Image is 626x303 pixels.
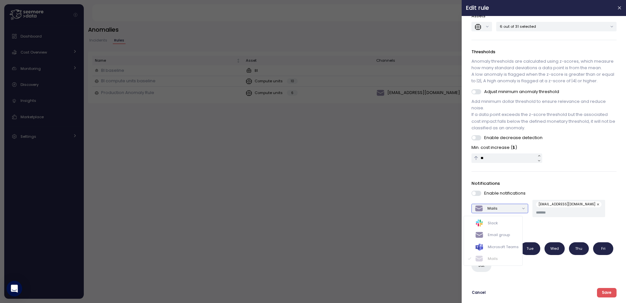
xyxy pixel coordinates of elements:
[471,232,617,239] p: Send on
[471,204,528,213] button: Mails
[484,190,526,197] p: Enable notifications
[466,5,611,11] h2: Edit rule
[471,144,543,151] p: Min. cost increase ($)
[488,244,519,249] div: Microsoft Teams
[539,201,595,207] span: [EMAIL_ADDRESS][DOMAIN_NAME]
[488,232,510,237] div: Email group
[484,88,559,95] p: Adjust minimum anomaly threshold
[597,288,617,297] button: Save
[488,220,498,226] div: Slack
[471,13,617,19] p: Assets
[550,245,559,252] span: Wed
[471,288,486,297] button: Cancel
[602,288,611,297] span: Save
[488,256,498,261] div: Mails
[484,135,543,141] p: Enable decrease detection
[527,245,533,252] span: Tue
[7,281,22,296] div: Open Intercom Messenger
[471,49,617,55] p: Thresholds
[601,245,605,252] span: Fri
[487,206,498,211] div: Mails
[471,180,617,187] p: Notifications
[575,245,582,252] span: Thu
[471,98,617,131] p: Add minimum dollar threshold to ensure relevance and reduce noise. If a data point exceeds the z-...
[500,24,607,29] p: 6 out of 31 selected
[471,58,617,85] p: Anomaly thresholds are calculated using z-scores, which measure how many standard deviations a da...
